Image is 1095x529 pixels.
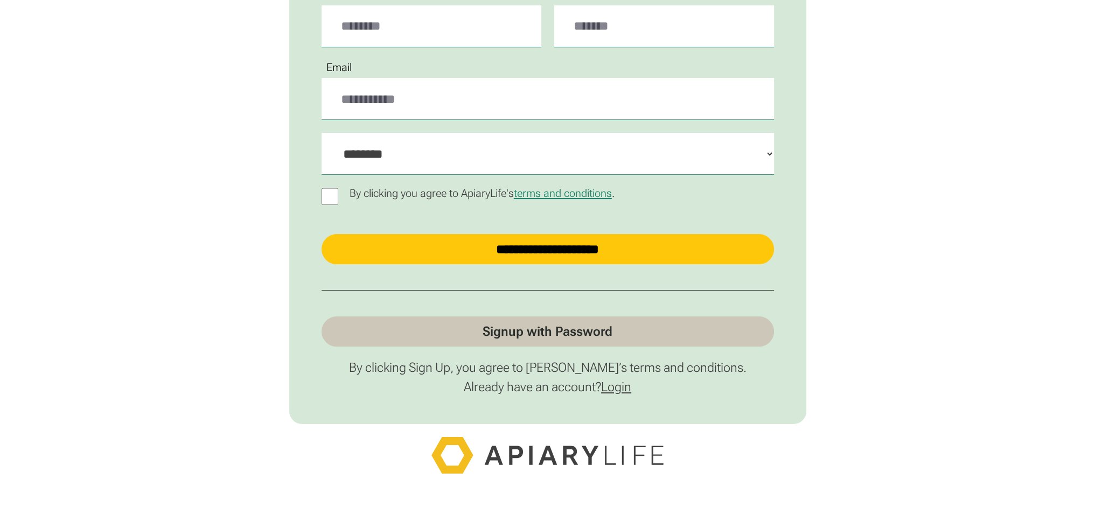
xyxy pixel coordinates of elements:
p: By clicking Sign Up, you agree to [PERSON_NAME]’s terms and conditions. [322,359,774,376]
label: Email [322,61,358,74]
a: Login [601,379,631,394]
a: terms and conditions [514,187,612,200]
a: Signup with Password [322,316,774,347]
p: By clicking you agree to ApiaryLife's . [345,187,620,200]
p: Already have an account? [322,379,774,395]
